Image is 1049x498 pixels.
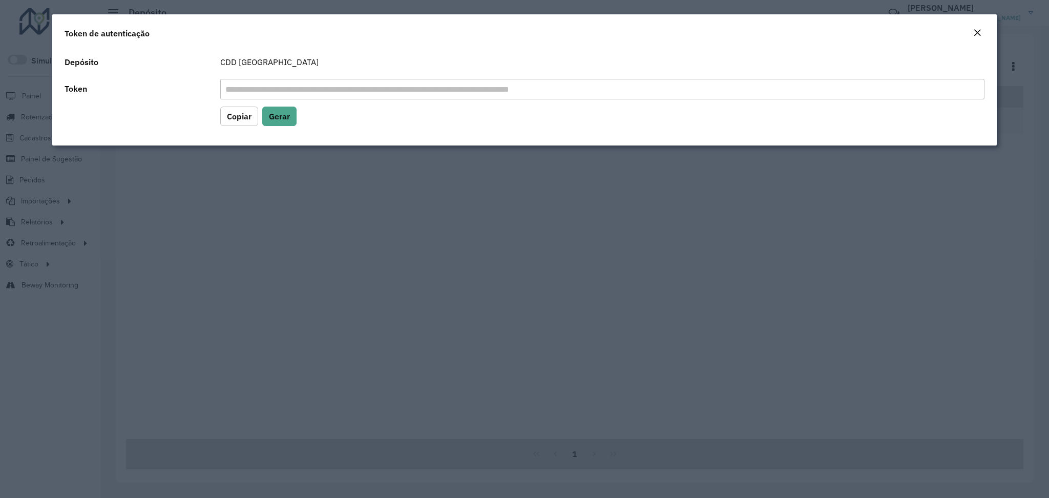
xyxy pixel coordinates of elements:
span: Gerar [269,111,290,121]
label: Token [58,79,214,99]
label: Depósito [58,52,214,72]
div: CDD [GEOGRAPHIC_DATA] [214,52,991,72]
button: Gerar [262,107,297,126]
button: Copiar [220,107,258,126]
span: Copiar [227,111,251,121]
button: Close [970,27,984,40]
em: Fechar [973,29,981,37]
h4: Token de autenticação [65,27,150,39]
